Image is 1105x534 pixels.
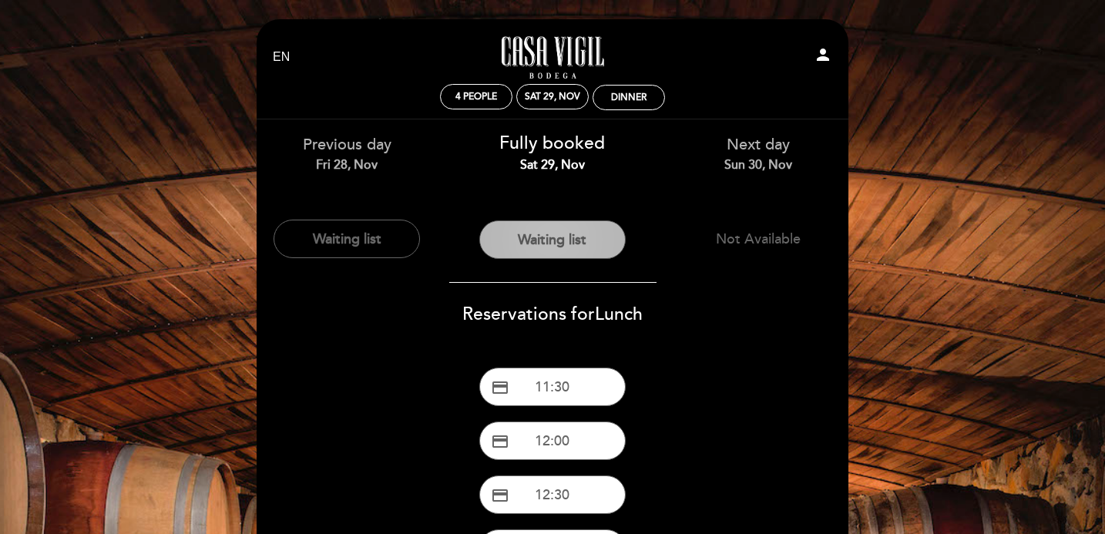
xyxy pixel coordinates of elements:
button: credit_card 12:30 [479,475,626,514]
span: Fully booked [499,133,605,154]
button: person [814,45,832,69]
span: Lunch [595,304,643,325]
button: Not Available [685,220,831,258]
span: credit_card [491,432,509,451]
div: Sat 29, Nov [525,91,580,102]
button: credit_card 11:30 [479,368,626,406]
div: Dinner [611,92,647,103]
div: Previous day [256,134,438,173]
a: Casa Vigil - Restaurante [456,36,649,79]
div: Fri 28, Nov [256,156,438,174]
div: Next day [667,134,849,173]
div: Sun 30, Nov [667,156,849,174]
div: Sat 29, Nov [462,156,644,174]
button: Waiting list [274,220,420,258]
span: 4 people [455,91,497,102]
span: credit_card [491,378,509,397]
div: Reservations for [256,302,849,327]
button: Waiting list [479,220,626,259]
button: credit_card 12:00 [479,421,626,460]
span: credit_card [491,486,509,505]
i: person [814,45,832,64]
